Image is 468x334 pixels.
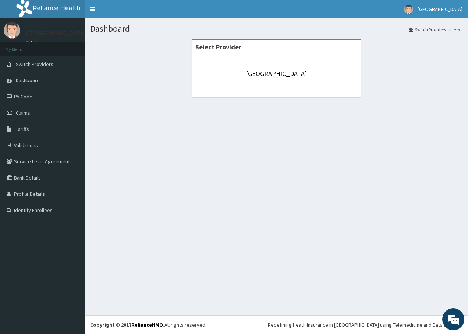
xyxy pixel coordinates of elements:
[90,24,462,34] h1: Dashboard
[4,22,20,39] img: User Image
[16,77,40,84] span: Dashboard
[246,69,307,78] a: [GEOGRAPHIC_DATA]
[16,126,29,132] span: Tariffs
[26,30,86,36] p: [GEOGRAPHIC_DATA]
[447,27,462,33] li: Here
[409,27,446,33] a: Switch Providers
[85,315,468,334] footer: All rights reserved.
[26,40,43,45] a: Online
[268,321,462,328] div: Redefining Heath Insurance in [GEOGRAPHIC_DATA] using Telemedicine and Data Science!
[90,321,164,328] strong: Copyright © 2017 .
[195,43,241,51] strong: Select Provider
[131,321,163,328] a: RelianceHMO
[16,61,53,67] span: Switch Providers
[404,5,413,14] img: User Image
[16,109,30,116] span: Claims
[418,6,462,13] span: [GEOGRAPHIC_DATA]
